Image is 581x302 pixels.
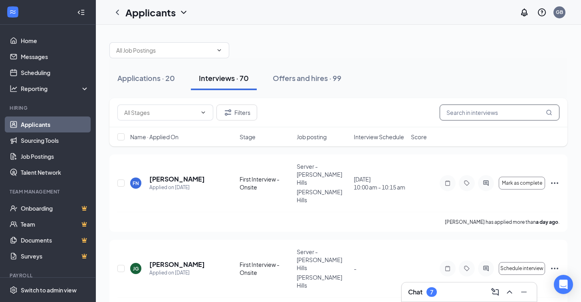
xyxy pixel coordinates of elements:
h1: Applicants [125,6,176,19]
svg: Notifications [520,8,529,17]
svg: ChevronUp [505,287,514,297]
button: Minimize [518,286,530,298]
svg: Minimize [519,287,529,297]
svg: QuestionInfo [537,8,547,17]
span: Job posting [297,133,327,141]
span: Interview Schedule [354,133,404,141]
a: Talent Network [21,164,89,180]
a: DocumentsCrown [21,232,89,248]
svg: ActiveChat [481,265,491,272]
svg: ChevronLeft [113,8,122,17]
svg: ChevronDown [200,109,206,116]
a: TeamCrown [21,216,89,232]
b: a day ago [536,219,558,225]
svg: Analysis [10,85,18,93]
svg: MagnifyingGlass [546,109,552,116]
a: Messages [21,49,89,65]
span: - [354,265,357,272]
button: ComposeMessage [489,286,502,298]
svg: WorkstreamLogo [9,8,17,16]
a: OnboardingCrown [21,200,89,216]
svg: Note [443,265,452,272]
svg: ComposeMessage [490,287,500,297]
span: Schedule interview [500,266,543,271]
h5: [PERSON_NAME] [149,175,205,184]
a: Job Postings [21,148,89,164]
span: Server - [PERSON_NAME] Hills [297,163,342,186]
p: [PERSON_NAME] Hills [297,188,349,204]
div: First Interview - Onsite [240,261,292,276]
svg: Collapse [77,8,85,16]
div: 7 [430,289,433,296]
svg: ChevronDown [216,47,222,53]
div: Payroll [10,272,87,279]
input: Search in interviews [440,105,559,120]
svg: ChevronDown [179,8,188,17]
div: Open Intercom Messenger [554,275,573,294]
span: Name · Applied On [130,133,178,141]
div: Reporting [21,85,89,93]
div: JG [133,265,139,272]
a: SurveysCrown [21,248,89,264]
h3: Chat [408,288,422,296]
a: Sourcing Tools [21,132,89,148]
button: Schedule interview [499,262,545,275]
div: GB [556,9,563,16]
div: Team Management [10,188,87,195]
button: Mark as complete [499,177,545,189]
div: [DATE] [354,175,406,191]
a: Scheduling [21,65,89,81]
span: Mark as complete [502,180,542,186]
input: All Job Postings [116,46,213,55]
span: Stage [240,133,256,141]
svg: Ellipses [550,178,559,188]
div: Applied on [DATE] [149,269,205,277]
div: Applications · 20 [117,73,175,83]
p: [PERSON_NAME] Hills [297,273,349,289]
svg: Note [443,180,452,186]
span: Score [411,133,427,141]
a: Home [21,33,89,49]
div: Interviews · 70 [199,73,249,83]
div: First Interview - Onsite [240,175,292,191]
h5: [PERSON_NAME] [149,260,205,269]
svg: Settings [10,286,18,294]
p: [PERSON_NAME] has applied more than . [445,219,559,225]
div: FN [133,180,139,187]
svg: Filter [223,108,233,117]
span: Server - [PERSON_NAME] Hills [297,248,342,271]
svg: Tag [462,265,472,272]
svg: Ellipses [550,264,559,273]
span: 10:00 am - 10:15 am [354,183,406,191]
a: Applicants [21,116,89,132]
div: Hiring [10,105,87,111]
button: Filter Filters [216,105,257,120]
input: All Stages [124,108,197,117]
button: ChevronUp [503,286,516,298]
div: Offers and hires · 99 [273,73,341,83]
div: Applied on [DATE] [149,184,205,191]
svg: ActiveChat [481,180,491,186]
div: Switch to admin view [21,286,77,294]
svg: Tag [462,180,472,186]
